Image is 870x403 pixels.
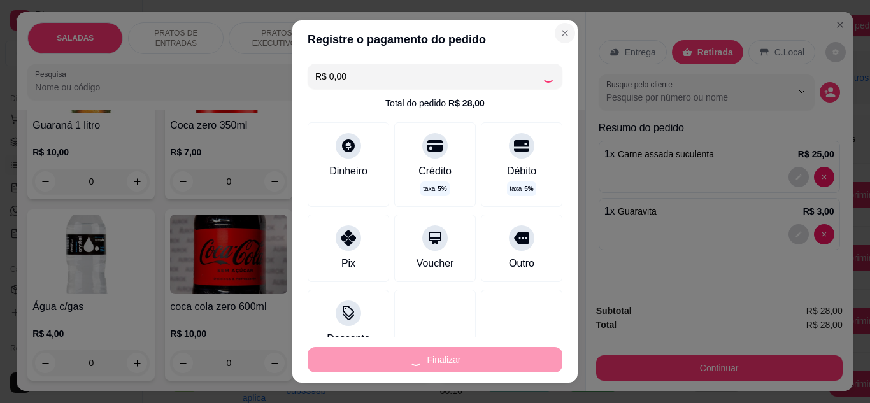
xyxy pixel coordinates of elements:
div: Crédito [418,164,452,179]
div: Total do pedido [385,97,485,110]
div: Outro [509,256,534,271]
div: Desconto [327,331,370,346]
header: Registre o pagamento do pedido [292,20,578,59]
div: Voucher [417,256,454,271]
div: R$ 28,00 [448,97,485,110]
div: Pix [341,256,355,271]
p: taxa [423,184,446,194]
div: Débito [507,164,536,179]
span: 5 % [438,184,446,194]
div: Dinheiro [329,164,367,179]
div: Loading [542,70,555,83]
button: Close [555,23,575,43]
p: taxa [510,184,533,194]
input: Ex.: hambúrguer de cordeiro [315,64,542,89]
span: 5 % [524,184,533,194]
